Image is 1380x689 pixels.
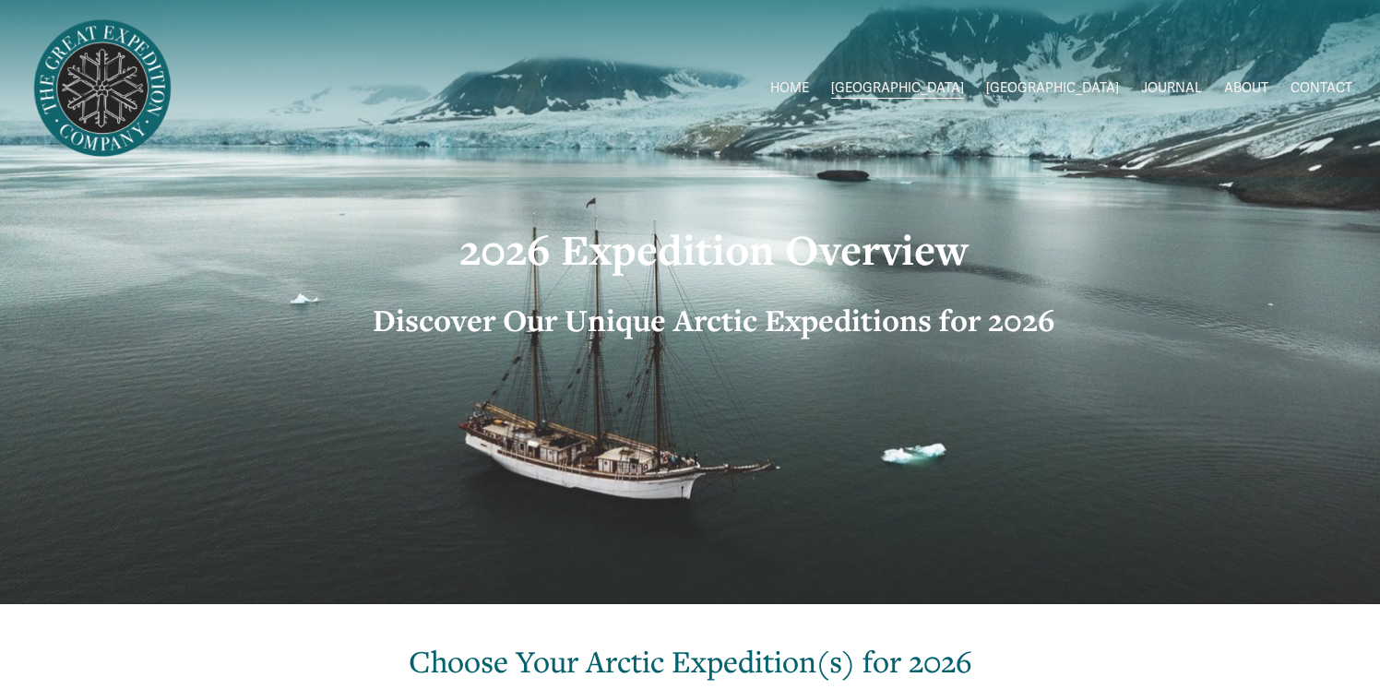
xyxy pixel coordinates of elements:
[831,77,964,101] span: [GEOGRAPHIC_DATA]
[1141,76,1202,102] a: JOURNAL
[1291,76,1352,102] a: CONTACT
[986,77,1119,101] span: [GEOGRAPHIC_DATA]
[28,14,177,163] img: Arctic Expeditions
[770,76,809,102] a: HOME
[373,300,1055,340] strong: Discover Our Unique Arctic Expeditions for 2026
[459,221,969,278] strong: 2026 Expedition Overview
[1224,76,1268,102] a: ABOUT
[121,640,1260,682] h2: Choose Your Arctic Expedition(s) for 2026
[831,76,964,102] a: folder dropdown
[986,76,1119,102] a: folder dropdown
